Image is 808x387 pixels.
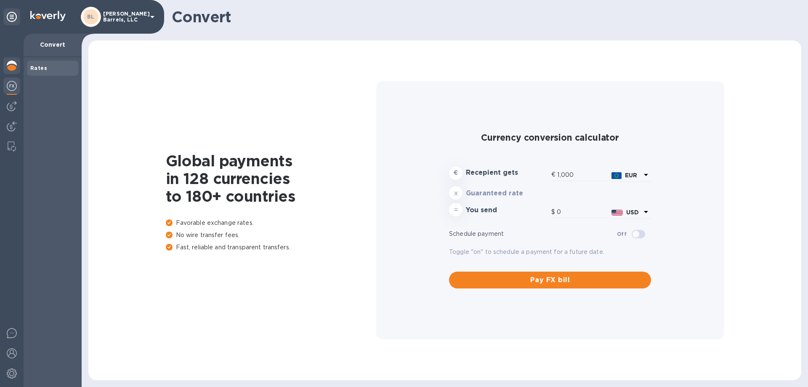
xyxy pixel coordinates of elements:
[166,219,376,227] p: Favorable exchange rates.
[456,275,644,285] span: Pay FX bill
[30,40,75,49] p: Convert
[87,13,95,20] b: BL
[166,231,376,240] p: No wire transfer fees.
[30,11,66,21] img: Logo
[551,206,557,219] div: $
[449,186,462,200] div: x
[172,8,795,26] h1: Convert
[449,132,651,143] h2: Currency conversion calculator
[3,8,20,25] div: Unpin categories
[625,172,637,179] b: EUR
[626,209,639,216] b: USD
[454,169,458,176] strong: €
[166,152,376,205] h1: Global payments in 128 currencies to 180+ countries
[466,189,548,198] h3: Guaranteed rate
[557,168,608,181] input: Amount
[449,203,462,216] div: =
[551,168,557,181] div: €
[449,230,617,238] p: Schedule payment
[466,169,548,177] h3: Recepient gets
[449,272,651,288] button: Pay FX bill
[30,65,47,71] b: Rates
[557,206,608,219] input: Amount
[449,248,651,256] p: Toggle "on" to schedule a payment for a future date.
[617,231,627,237] b: Off
[103,11,145,23] p: [PERSON_NAME] Barrels, LLC
[611,210,623,216] img: USD
[166,243,376,252] p: Fast, reliable and transparent transfers.
[7,81,17,91] img: Foreign exchange
[466,206,548,214] h3: You send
